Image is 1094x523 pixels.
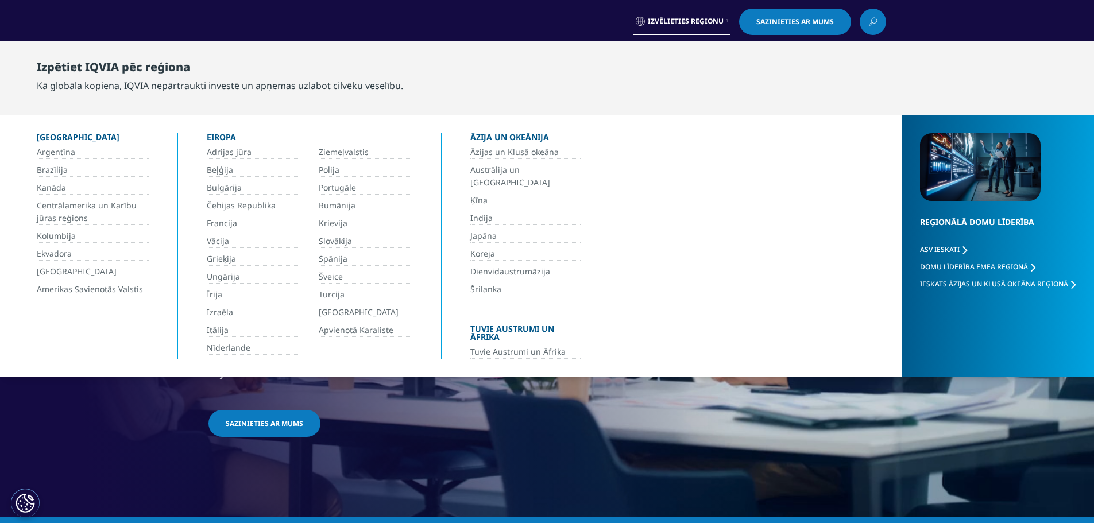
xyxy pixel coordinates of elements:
[470,194,581,207] a: Ķīna
[920,245,960,254] font: ASV ieskati
[37,182,66,193] font: Kanāda
[207,271,240,282] font: Ungārija
[470,323,554,342] font: Tuvie Austrumi un Āfrika
[37,181,149,195] a: Kanāda
[207,324,300,337] a: Itālija
[920,262,1035,272] a: Domu līderība EMEA reģionā
[207,182,242,193] font: Bulgārija
[207,307,233,317] font: Izraēla
[207,342,300,355] a: Nīderlande
[739,9,851,35] a: Sazinieties ar mums
[319,164,339,175] font: Polija
[207,235,300,248] a: Vācija
[470,230,581,243] a: Japāna
[470,247,581,261] a: Koreja
[920,262,1028,272] font: Domu līderība EMEA reģionā
[207,253,236,264] font: Grieķija
[207,342,250,353] font: Nīderlande
[207,288,300,301] a: Īrija
[37,79,403,92] font: Kā globāla kopiena, IQVIA nepārtraukti investē un apņemas uzlabot cilvēku veselību.
[756,17,834,26] font: Sazinieties ar mums
[207,289,222,300] font: Īrija
[319,289,345,300] font: Turcija
[319,218,347,228] font: Krievija
[207,235,229,246] font: Vācija
[207,164,300,177] a: Beļģija
[319,146,412,159] a: Ziemeļvalstis
[37,131,119,142] font: [GEOGRAPHIC_DATA]
[470,195,488,206] font: Ķīna
[208,410,320,437] a: Sazinieties ar mums
[470,283,581,296] a: Šrilanka
[319,164,412,177] a: Polija
[319,324,393,335] font: Apvienotā Karaliste
[207,146,300,159] a: Adrijas jūra
[319,253,347,264] font: Spānija
[37,230,76,241] font: Kolumbija
[319,182,356,193] font: Portugāle
[37,230,149,243] a: Kolumbija
[319,271,343,282] font: Šveice
[319,307,399,317] font: [GEOGRAPHIC_DATA]
[470,265,581,278] a: Dienvidaustrumāzija
[470,266,550,277] font: Dienvidaustrumāzija
[37,59,190,75] font: Izpētiet IQVIA pēc reģiona
[470,164,550,188] font: Austrālija un [GEOGRAPHIC_DATA]
[207,164,233,175] font: Beļģija
[207,306,300,319] a: Izraēla
[37,266,117,277] font: [GEOGRAPHIC_DATA]
[37,283,149,296] a: Amerikas Savienotās Valstis
[319,181,412,195] a: Portugāle
[920,216,1034,227] font: Reģionālā domu līderība
[470,146,581,159] a: Āzijas un Klusā okeāna
[920,279,1076,289] a: Ieskats Āzijas un Klusā okeāna reģionā
[470,131,549,142] font: Āzija un Okeānija
[319,235,412,248] a: Slovākija
[470,212,493,223] font: Indija
[319,217,412,230] a: Krievija
[207,199,300,212] a: Čehijas Republika
[920,133,1041,201] img: 2093_analyzing-data-using-big-screen-display-and-laptop.png
[37,265,149,278] a: [GEOGRAPHIC_DATA]
[207,131,236,142] font: Eiropa
[470,284,501,295] font: Šrilanka
[37,146,149,159] a: Argentīna
[207,217,300,230] a: Francija
[37,200,137,223] font: Centrālamerika un Karību jūras reģions
[470,164,581,189] a: Austrālija un [GEOGRAPHIC_DATA]
[37,164,149,177] a: Brazīlija
[37,164,68,175] font: Brazīlija
[319,199,412,212] a: Rumānija
[207,218,237,228] font: Francija
[37,199,149,225] a: Centrālamerika un Karību jūras reģions
[319,324,412,337] a: Apvienotā Karaliste
[470,248,495,259] font: Koreja
[207,181,300,195] a: Bulgārija
[319,235,352,246] font: Slovākija
[207,253,300,266] a: Grieķija
[207,270,300,284] a: Ungārija
[319,253,412,266] a: Spānija
[470,346,581,359] a: Tuvie Austrumi un Āfrika
[207,200,276,211] font: Čehijas Republika
[319,270,412,284] a: Šveice
[37,247,149,261] a: Ekvadora
[207,146,252,157] font: Adrijas jūra
[319,200,355,211] font: Rumānija
[470,346,566,357] font: Tuvie Austrumi un Āfrika
[207,324,229,335] font: Itālija
[470,146,559,157] font: Āzijas un Klusā okeāna
[208,332,512,379] font: Ģenerēt un izplatīt pareizos reālās pasaules pierādījumus (RWE), lai pārliecinoši apmierinātu iei...
[305,40,886,108] nav: Primārā
[37,248,72,259] font: Ekvadora
[319,146,369,157] font: Ziemeļvalstis
[11,489,40,517] button: Sīkfailu ieraksti
[37,146,75,157] font: Argentīna
[920,245,967,254] a: ASV ieskati
[226,419,303,428] font: Sazinieties ar mums
[319,288,412,301] a: Turcija
[470,212,581,225] a: Indija
[319,306,412,319] a: [GEOGRAPHIC_DATA]
[470,230,497,241] font: Japāna
[648,16,724,26] font: Izvēlieties reģionu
